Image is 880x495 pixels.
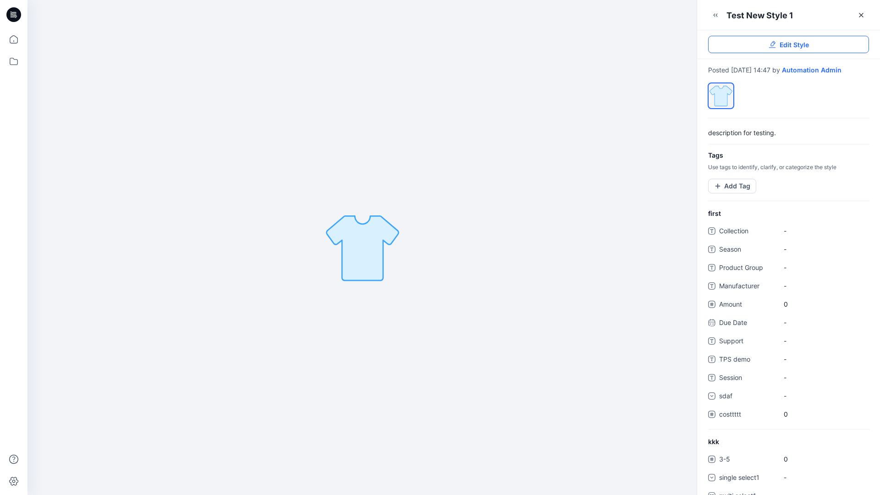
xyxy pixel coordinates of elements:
[719,372,774,385] span: Session
[708,66,869,74] div: Posted [DATE] 14:47 by
[784,454,863,464] span: 0
[719,244,774,257] span: Season
[719,454,774,467] span: 3-5
[708,8,723,22] button: Minimize
[708,129,869,137] p: description for testing.
[719,280,774,293] span: Manufacturer
[708,83,734,109] div: Colorway 1
[719,262,774,275] span: Product Group
[784,318,863,327] span: -
[719,335,774,348] span: Support
[708,209,721,218] span: first
[708,36,869,53] a: Edit Style
[719,317,774,330] span: Due Date
[784,226,863,236] span: -
[784,299,863,309] span: 0
[719,299,774,312] span: Amount
[784,391,797,401] div: -
[719,390,774,403] span: sdaf
[784,354,863,364] span: -
[719,354,774,367] span: TPS demo
[784,336,863,346] span: -
[719,472,774,485] span: single select1
[784,473,797,482] div: -
[708,437,719,446] span: kkk
[782,66,841,74] a: Automation Admin
[780,40,809,49] span: Edit Style
[784,263,863,272] span: -
[719,409,774,422] span: costtttt
[697,152,880,159] h4: Tags
[784,409,863,419] span: 0
[719,225,774,238] span: Collection
[708,179,756,193] button: Add Tag
[854,8,869,22] a: Close Style Presentation
[784,373,863,382] span: -
[784,244,863,254] span: -
[323,208,402,287] img: test new style
[784,281,863,291] span: -
[726,10,793,21] div: test new style 1
[697,163,880,171] p: Use tags to identify, clarify, or categorize the style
